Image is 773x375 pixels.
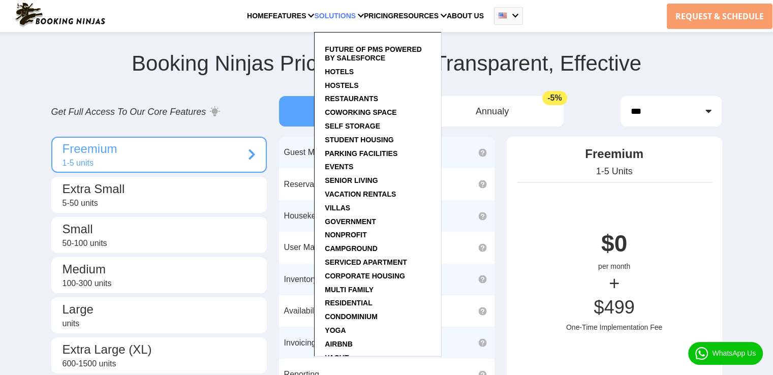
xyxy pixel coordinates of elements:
div: 100-300 units [63,279,245,288]
span: Inventory Management [284,275,367,284]
img: help icon [478,307,487,316]
a: STUDENT HOUSING [325,136,393,145]
li: Annualy [421,96,564,127]
a: RESOURCES [393,12,439,32]
a: PARKING FACILITIES [325,149,397,159]
p: Extra Small [63,182,245,199]
div: 600-1500 units [63,359,245,368]
img: help icon [478,180,487,189]
a: COWORKING SPACE [325,108,396,118]
span: Guest Management [284,148,356,157]
a: FEATURES [268,12,306,32]
span: -5% [542,91,567,105]
a: HOME [247,12,268,32]
p: Freemium [517,147,712,166]
a: EVENTS [325,163,353,172]
a: VILLAS [325,204,350,213]
h2: Booking Ninjas Pricing: Simple, Transparent, Effective [51,51,722,96]
a: PRICING [364,12,393,32]
a: MULTI FAMILY [325,286,374,295]
a: CORPORATE HOUSING [325,272,405,282]
p: One-Time Implementation Fee [517,323,712,331]
div: 50-100 units [63,239,245,248]
img: help icon [478,148,487,157]
a: GOVERNMENT [325,217,376,227]
div: 5-50 units [63,199,245,208]
p: $499 [517,297,712,323]
a: RESTAURANTS [325,95,378,104]
a: WhatsApp Us [688,342,763,365]
a: HOSTELS [325,81,358,91]
p: WhatsApp Us [712,349,756,358]
span: Housekeeping Management [284,211,386,221]
a: HOTELS [325,68,354,77]
div: units [63,319,245,328]
a: RESIDENTIAL [325,299,372,308]
p: $0 [517,230,712,262]
div: 1-5 units [63,159,245,168]
a: CONDOMINIUM [325,312,377,322]
a: SELF STORAGE [325,122,380,132]
a: CAMPGROUND [325,244,377,254]
img: help icon [478,212,487,221]
span: User Management [284,243,351,252]
p: 1-5 Units [517,166,712,177]
p: Extra Large (XL) [63,342,245,359]
p: Freemium [63,142,245,159]
span: Reservation Management [284,180,377,189]
p: Medium [63,262,245,279]
p: + [517,270,712,297]
a: SENIOR LIVING [325,176,378,186]
img: help icon [478,275,487,284]
span: Invoicing + Payment API [284,338,373,348]
a: ABOUT US [447,12,484,32]
img: help icon [478,243,487,252]
a: NONPROFIT [325,231,366,240]
a: YOGA [325,326,346,336]
span: Availability Hour Grid [284,306,360,316]
li: Monthly [279,96,421,127]
p: Get Full Access To Our Core Features [51,105,267,117]
p: per month [517,262,712,270]
a: YACHT [325,354,349,363]
p: Large [63,302,245,319]
a: VACATION RENTALS [325,190,396,200]
a: AIRBNB [325,340,352,350]
a: SERVICED APARTMENT [325,258,407,268]
a: Future of PMS Powered by Salesforce [325,45,422,64]
p: Small [63,222,245,239]
img: help icon [478,338,487,347]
